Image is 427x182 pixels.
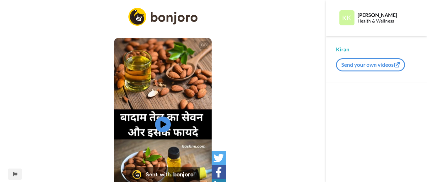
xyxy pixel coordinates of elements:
[173,172,193,177] div: bonjoro
[146,172,171,177] div: Sent with
[358,18,417,24] div: Health & Wellness
[336,46,417,53] div: Kiran
[132,170,141,179] img: Bonjoro Logo
[339,10,354,25] img: Profile Image
[336,58,405,71] button: Send your own videos
[126,167,200,182] a: Bonjoro LogoSent withbonjoro
[128,8,197,26] img: logo_full.png
[200,42,208,48] div: CC
[358,12,417,18] div: [PERSON_NAME]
